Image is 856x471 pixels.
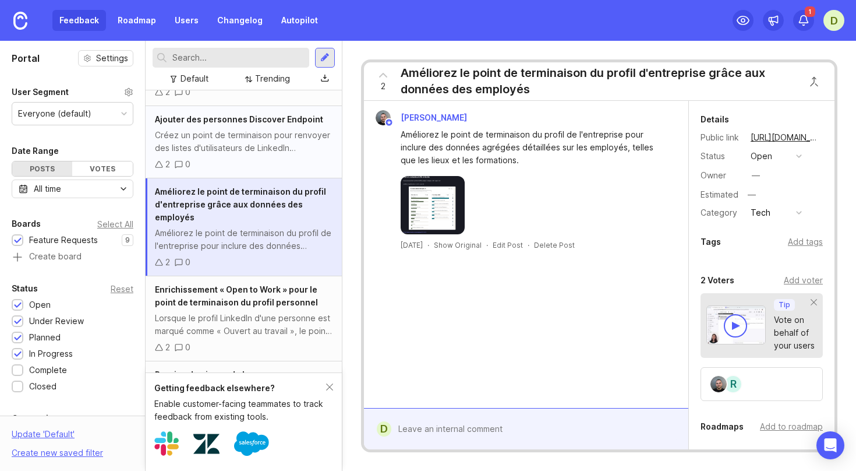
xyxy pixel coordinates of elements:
[78,50,133,66] button: Settings
[97,221,133,227] div: Select All
[12,428,75,447] div: Update ' Default '
[377,421,391,437] div: D
[779,300,790,310] p: Tip
[774,314,815,352] div: Vote on behalf of your users
[155,312,333,338] div: Lorsque le profil LinkedIn d'une personne est marqué comme « Ouvert au travail », le point de ter...
[401,65,797,97] div: Améliorez le point de terminaison du profil d'entreprise grâce aux données des employés
[747,130,823,145] a: [URL][DOMAIN_NAME]
[165,158,170,171] div: 2
[701,169,741,182] div: Owner
[534,240,575,250] div: Delete Post
[234,426,269,461] img: Salesforce logo
[788,235,823,248] div: Add tags
[427,240,429,250] div: ·
[701,273,734,287] div: 2 Voters
[255,72,290,85] div: Trending
[376,110,391,125] img: Eduard
[146,361,342,434] a: Reprise du niveau de languelors de l'extraction de données linguistiques - actuellement, scrapin ...
[401,240,423,250] span: [DATE]
[29,298,51,311] div: Open
[805,6,815,17] span: 1
[784,274,823,287] div: Add voter
[701,150,741,163] div: Status
[751,206,770,219] div: Tech
[802,70,826,93] button: Close button
[274,10,325,31] a: Autopilot
[701,113,729,126] div: Details
[823,10,844,31] button: D
[369,110,476,125] a: Eduard[PERSON_NAME]
[155,187,326,222] span: Améliorez le point de terminaison du profil d'entreprise grâce aux données des employés
[701,206,741,219] div: Category
[111,286,133,292] div: Reset
[12,161,72,176] div: Posts
[12,447,103,459] div: Create new saved filter
[29,234,98,247] div: Feature Requests
[155,114,323,124] span: Ajouter des personnes Discover Endpoint
[528,240,529,250] div: ·
[29,331,61,344] div: Planned
[401,128,665,167] div: Améliorez le point de terminaison du profil de l'entreprise pour inclure des données agrégées dét...
[181,72,208,85] div: Default
[384,118,393,127] img: member badge
[154,398,326,423] div: Enable customer-facing teammates to track feedback from existing tools.
[12,412,58,426] div: Companies
[701,235,721,249] div: Tags
[744,187,759,202] div: —
[96,52,128,64] span: Settings
[12,252,133,263] a: Create board
[12,85,69,99] div: User Segment
[29,347,73,360] div: In Progress
[493,240,523,250] div: Edit Post
[185,341,190,354] div: 0
[185,256,190,269] div: 0
[155,370,271,379] span: Reprise du niveau de langue
[12,217,41,231] div: Boards
[29,315,84,328] div: Under Review
[29,364,67,377] div: Complete
[165,341,170,354] div: 2
[165,256,170,269] div: 2
[154,431,179,456] img: Slack logo
[816,431,844,459] div: Open Intercom Messenger
[210,10,270,31] a: Changelog
[185,158,190,171] div: 0
[701,131,741,144] div: Public link
[125,235,130,245] p: 9
[172,51,305,64] input: Search...
[155,129,333,154] div: Créez un point de terminaison pour renvoyer des listes d'utilisateurs de LinkedIn correspondant à...
[111,10,163,31] a: Roadmap
[34,182,61,195] div: All time
[706,305,766,345] img: video-thumbnail-vote-d41b83416815613422e2ca741bf692cc.jpg
[193,431,220,457] img: Zendesk logo
[154,382,326,395] div: Getting feedback elsewhere?
[381,80,385,93] span: 2
[18,107,91,120] div: Everyone (default)
[401,113,467,122] span: [PERSON_NAME]
[168,10,206,31] a: Users
[752,169,760,182] div: —
[13,12,27,30] img: Canny Home
[701,420,744,434] div: Roadmaps
[760,420,823,433] div: Add to roadmap
[434,240,482,250] button: Show Original
[486,240,488,250] div: ·
[12,144,59,158] div: Date Range
[165,86,170,99] div: 2
[701,191,738,199] div: Estimated
[146,178,342,276] a: Améliorez le point de terminaison du profil d'entreprise grâce aux données des employésAméliorez ...
[12,51,40,65] h1: Portal
[146,276,342,361] a: Enrichissement « Open to Work » pour le point de terminaison du profil personnelLorsque le profil...
[724,375,742,393] div: r
[72,161,132,176] div: Votes
[155,227,333,252] div: Améliorez le point de terminaison du profil de l'entreprise pour inclure des données agrégées dét...
[155,284,318,307] span: Enrichissement « Open to Work » pour le point de terminaison du profil personnel
[114,184,133,194] svg: toggle icon
[29,380,56,393] div: Closed
[401,176,465,234] img: https://canny-assets.io/images/db1de78c6246efb59f7b2372bfab8bd2.png
[12,282,38,296] div: Status
[751,150,772,163] div: open
[185,86,190,99] div: 0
